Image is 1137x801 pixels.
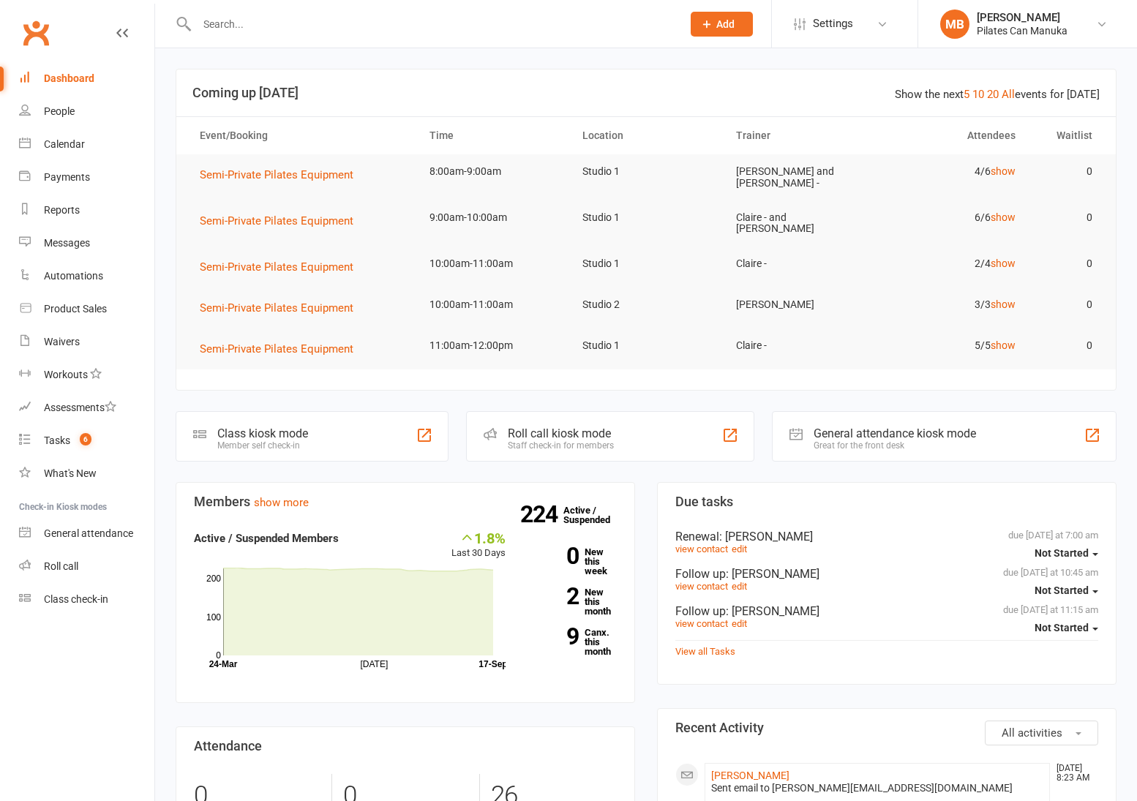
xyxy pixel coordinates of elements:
[44,467,97,479] div: What's New
[19,391,154,424] a: Assessments
[200,168,353,181] span: Semi-Private Pilates Equipment
[528,587,617,616] a: 2New this month
[711,782,1013,794] span: Sent email to [PERSON_NAME][EMAIL_ADDRESS][DOMAIN_NAME]
[528,585,579,607] strong: 2
[1029,200,1106,235] td: 0
[991,298,1016,310] a: show
[1029,287,1106,322] td: 0
[1049,764,1097,783] time: [DATE] 8:23 AM
[675,567,1098,581] div: Follow up
[716,18,735,30] span: Add
[416,200,569,235] td: 9:00am-10:00am
[200,166,364,184] button: Semi-Private Pilates Equipment
[416,154,569,189] td: 8:00am-9:00am
[675,530,1098,544] div: Renewal
[44,72,94,84] div: Dashboard
[217,426,308,440] div: Class kiosk mode
[675,646,735,657] a: View all Tasks
[732,581,747,592] a: edit
[200,340,364,358] button: Semi-Private Pilates Equipment
[972,88,984,101] a: 10
[691,12,753,37] button: Add
[192,86,1100,100] h3: Coming up [DATE]
[569,328,722,363] td: Studio 1
[80,433,91,445] span: 6
[451,530,506,561] div: Last 30 Days
[528,545,579,567] strong: 0
[723,154,876,200] td: [PERSON_NAME] and [PERSON_NAME] -
[44,171,90,183] div: Payments
[19,326,154,358] a: Waivers
[451,530,506,546] div: 1.8%
[44,336,80,347] div: Waivers
[814,440,976,451] div: Great for the front desk
[1035,578,1098,604] button: Not Started
[19,293,154,326] a: Product Sales
[192,14,672,34] input: Search...
[194,739,617,753] h3: Attendance
[19,62,154,95] a: Dashboard
[416,117,569,154] th: Time
[416,247,569,281] td: 10:00am-11:00am
[44,138,85,150] div: Calendar
[528,628,617,656] a: 9Canx. this month
[44,270,103,282] div: Automations
[977,11,1067,24] div: [PERSON_NAME]
[19,550,154,583] a: Roll call
[940,10,969,39] div: MB
[723,287,876,322] td: [PERSON_NAME]
[200,258,364,276] button: Semi-Private Pilates Equipment
[19,457,154,490] a: What's New
[18,15,54,51] a: Clubworx
[675,544,728,554] a: view contact
[19,260,154,293] a: Automations
[187,117,416,154] th: Event/Booking
[876,154,1029,189] td: 4/6
[987,88,999,101] a: 20
[508,426,614,440] div: Roll call kiosk mode
[19,95,154,128] a: People
[44,369,88,380] div: Workouts
[991,339,1016,351] a: show
[1002,88,1015,101] a: All
[200,301,353,315] span: Semi-Private Pilates Equipment
[1035,584,1089,596] span: Not Started
[569,117,722,154] th: Location
[1035,615,1098,642] button: Not Started
[726,567,819,581] span: : [PERSON_NAME]
[985,721,1098,745] button: All activities
[44,303,107,315] div: Product Sales
[19,194,154,227] a: Reports
[44,593,108,605] div: Class check-in
[44,527,133,539] div: General attendance
[1002,726,1062,740] span: All activities
[44,105,75,117] div: People
[200,212,364,230] button: Semi-Private Pilates Equipment
[528,547,617,576] a: 0New this week
[200,342,353,356] span: Semi-Private Pilates Equipment
[563,494,628,535] a: 224Active / Suspended
[1029,154,1106,189] td: 0
[723,117,876,154] th: Trainer
[732,544,747,554] a: edit
[895,86,1100,103] div: Show the next events for [DATE]
[416,328,569,363] td: 11:00am-12:00pm
[876,200,1029,235] td: 6/6
[416,287,569,322] td: 10:00am-11:00am
[675,581,728,592] a: view contact
[19,128,154,161] a: Calendar
[194,532,339,545] strong: Active / Suspended Members
[675,721,1098,735] h3: Recent Activity
[19,161,154,194] a: Payments
[977,24,1067,37] div: Pilates Can Manuka
[200,214,353,227] span: Semi-Private Pilates Equipment
[569,247,722,281] td: Studio 1
[217,440,308,451] div: Member self check-in
[200,260,353,274] span: Semi-Private Pilates Equipment
[569,154,722,189] td: Studio 1
[200,299,364,317] button: Semi-Private Pilates Equipment
[1035,622,1089,633] span: Not Started
[991,211,1016,223] a: show
[254,496,309,509] a: show more
[723,247,876,281] td: Claire -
